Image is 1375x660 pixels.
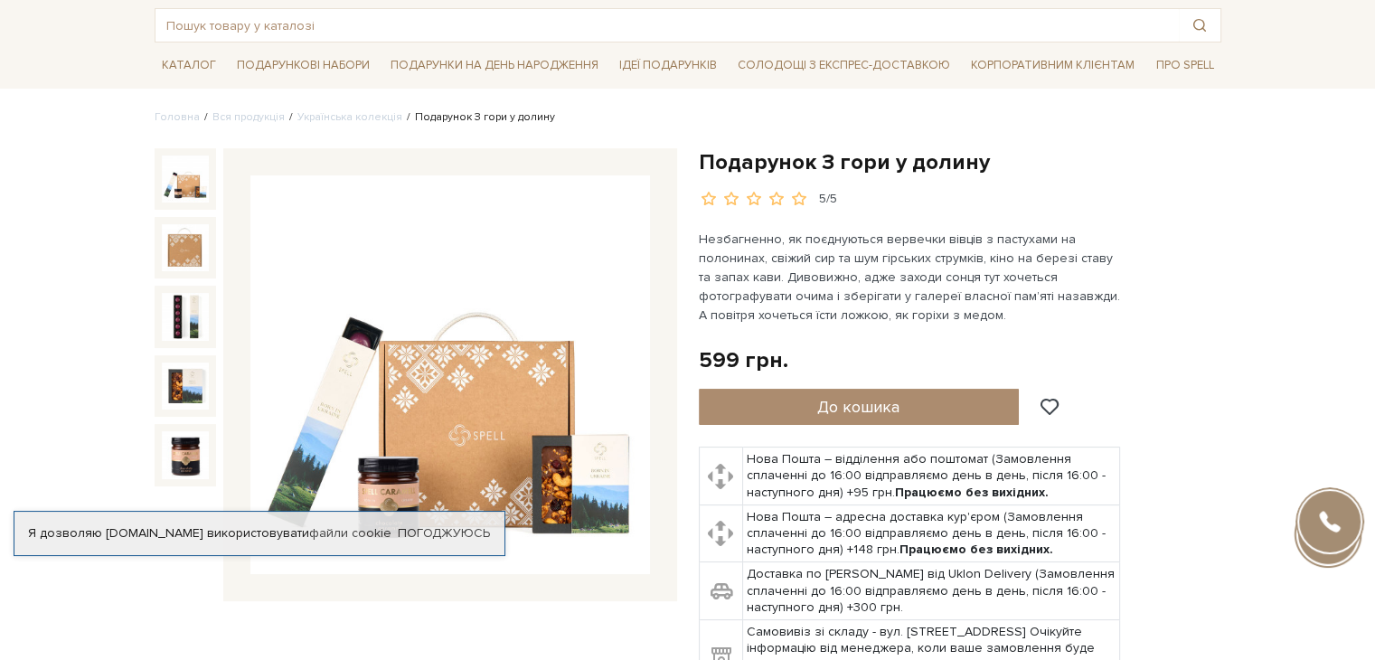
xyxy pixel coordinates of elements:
[155,52,223,80] span: Каталог
[230,52,377,80] span: Подарункові набори
[699,346,788,374] div: 599 грн.
[742,504,1119,562] td: Нова Пошта – адресна доставка кур'єром (Замовлення сплаченні до 16:00 відправляємо день в день, п...
[895,485,1049,500] b: Працюємо без вихідних.
[699,148,1221,176] h1: Подарунок З гори у долину
[730,50,957,80] a: Солодощі з експрес-доставкою
[383,52,606,80] span: Подарунки на День народження
[14,525,504,542] div: Я дозволяю [DOMAIN_NAME] використовувати
[899,542,1053,557] b: Працюємо без вихідних.
[1179,9,1220,42] button: Пошук товару у каталозі
[162,363,209,410] img: Подарунок З гори у долину
[398,525,490,542] a: Погоджуюсь
[699,389,1020,425] button: До кошика
[699,230,1123,325] p: Незбагненно, як поєднуються вервечки вівців з пастухами на полонинах, свіжий сир та шум гірських ...
[162,224,209,271] img: Подарунок З гори у долину
[742,562,1119,620] td: Доставка по [PERSON_NAME] від Uklon Delivery (Замовлення сплаченні до 16:00 відправляємо день в д...
[162,293,209,340] img: Подарунок З гори у долину
[250,175,650,575] img: Подарунок З гори у долину
[612,52,724,80] span: Ідеї подарунків
[817,397,899,417] span: До кошика
[309,525,391,541] a: файли cookie
[155,9,1179,42] input: Пошук товару у каталозі
[402,109,555,126] li: Подарунок З гори у долину
[964,50,1142,80] a: Корпоративним клієнтам
[742,448,1119,505] td: Нова Пошта – відділення або поштомат (Замовлення сплаченні до 16:00 відправляємо день в день, піс...
[162,431,209,478] img: Подарунок З гори у долину
[162,156,209,203] img: Подарунок З гори у долину
[297,110,402,124] a: Українська колекція
[819,191,837,208] div: 5/5
[1148,52,1220,80] span: Про Spell
[155,110,200,124] a: Головна
[212,110,285,124] a: Вся продукція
